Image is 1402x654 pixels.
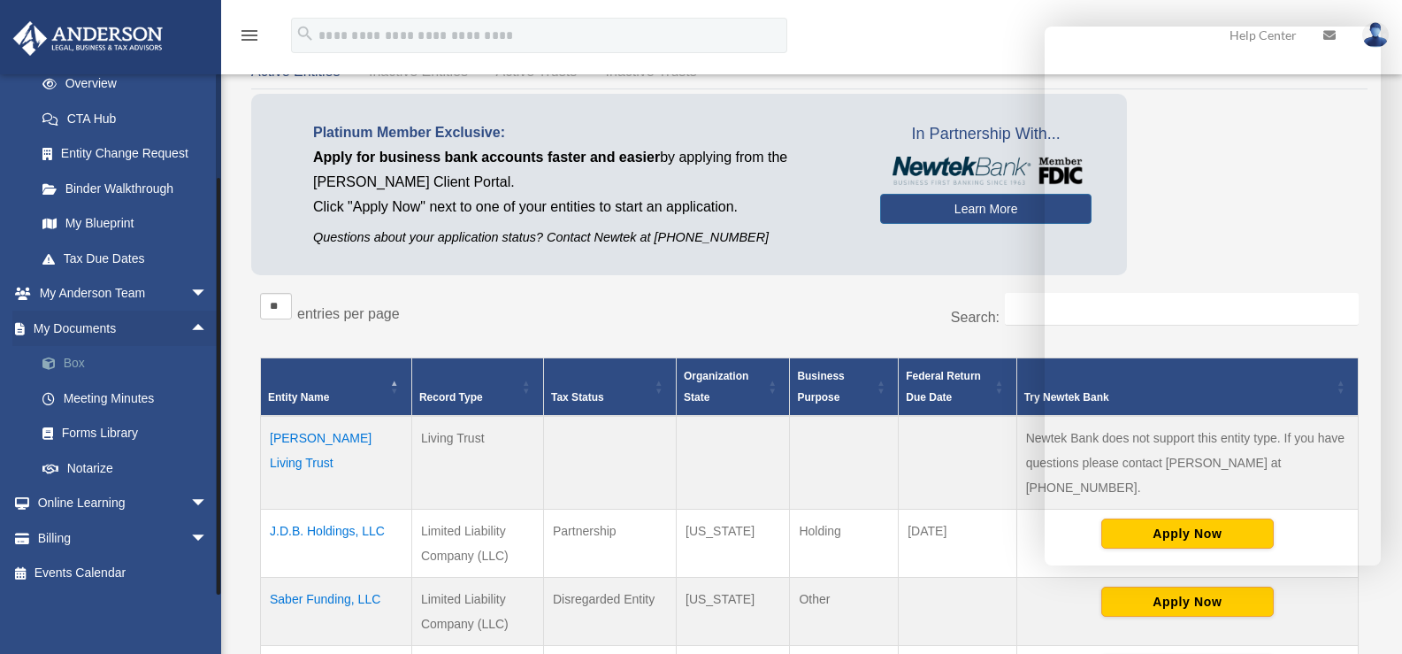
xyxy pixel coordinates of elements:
span: arrow_drop_up [190,311,226,347]
td: Limited Liability Company (LLC) [411,578,543,646]
a: Events Calendar [12,556,234,591]
span: arrow_drop_down [190,276,226,312]
p: Click "Apply Now" next to one of your entities to start an application. [313,195,854,219]
span: arrow_drop_down [190,520,226,557]
a: Meeting Minutes [25,381,234,416]
td: Other [790,578,899,646]
th: Try Newtek Bank : Activate to sort [1016,358,1358,417]
a: Learn More [880,194,1092,224]
span: arrow_drop_down [190,486,226,522]
td: [PERSON_NAME] Living Trust [261,416,412,510]
th: Federal Return Due Date: Activate to sort [899,358,1016,417]
label: entries per page [297,306,400,321]
span: Record Type [419,391,483,404]
div: Try Newtek Bank [1024,387,1331,408]
span: Inactive Entities [369,64,468,79]
td: Holding [790,510,899,578]
a: CTA Hub [25,101,226,136]
a: Entity Change Request [25,136,226,172]
span: Tax Status [551,391,604,404]
td: [DATE] [899,510,1016,578]
th: Tax Status: Activate to sort [544,358,677,417]
i: search [295,24,315,43]
a: Tax Due Dates [25,241,226,276]
td: Disregarded Entity [544,578,677,646]
a: menu [239,31,260,46]
iframe: Chat Window [1045,27,1381,566]
span: Active Trusts [496,64,578,79]
p: Questions about your application status? Contact Newtek at [PHONE_NUMBER] [313,227,854,249]
span: Inactive Trusts [606,64,697,79]
span: Federal Return Due Date [906,370,981,404]
img: Anderson Advisors Platinum Portal [8,21,168,56]
a: Online Learningarrow_drop_down [12,486,234,521]
td: Limited Liability Company (LLC) [411,510,543,578]
a: Binder Walkthrough [25,171,226,206]
td: Newtek Bank does not support this entity type. If you have questions please contact [PERSON_NAME]... [1016,416,1358,510]
td: J.D.B. Holdings, LLC [261,510,412,578]
button: Apply Now [1101,587,1274,617]
span: Organization State [684,370,748,404]
label: Search: [951,310,1000,325]
th: Entity Name: Activate to invert sorting [261,358,412,417]
img: User Pic [1362,22,1389,48]
a: Forms Library [25,416,234,451]
p: Platinum Member Exclusive: [313,120,854,145]
p: by applying from the [PERSON_NAME] Client Portal. [313,145,854,195]
i: menu [239,25,260,46]
span: Active Entities [251,64,340,79]
td: [US_STATE] [677,510,790,578]
td: Partnership [544,510,677,578]
td: [US_STATE] [677,578,790,646]
img: NewtekBankLogoSM.png [889,157,1083,185]
a: Box [25,346,234,381]
a: Overview [25,66,217,102]
td: Saber Funding, LLC [261,578,412,646]
a: My Anderson Teamarrow_drop_down [12,276,234,312]
span: Business Purpose [797,370,844,404]
span: In Partnership With... [880,120,1092,149]
th: Record Type: Activate to sort [411,358,543,417]
span: Apply for business bank accounts faster and easier [313,150,660,165]
th: Business Purpose: Activate to sort [790,358,899,417]
a: My Blueprint [25,206,226,242]
a: Notarize [25,450,234,486]
td: Living Trust [411,416,543,510]
a: My Documentsarrow_drop_up [12,311,234,346]
a: Billingarrow_drop_down [12,520,234,556]
span: Entity Name [268,391,329,404]
th: Organization State: Activate to sort [677,358,790,417]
